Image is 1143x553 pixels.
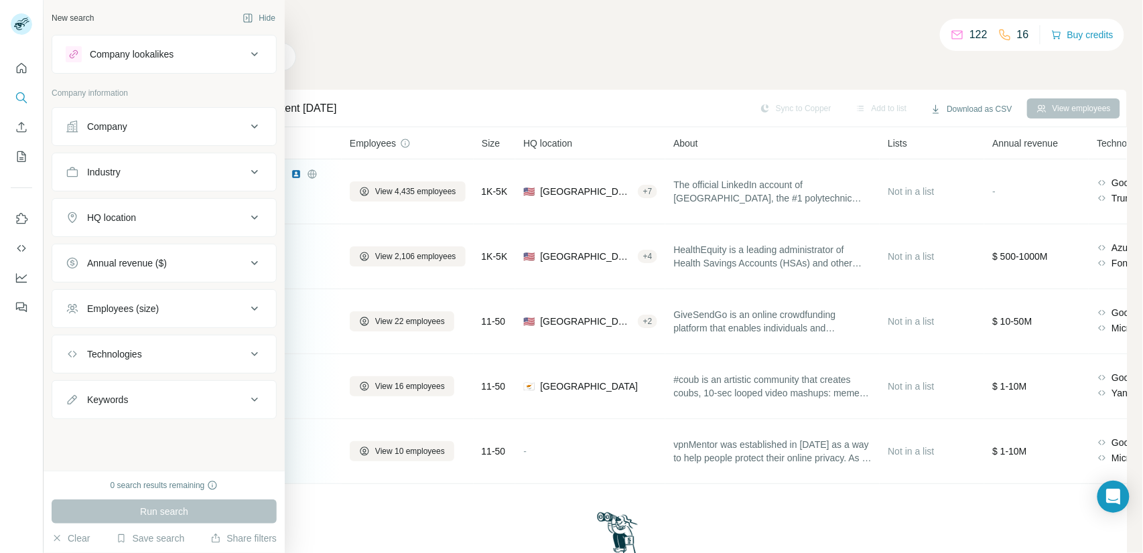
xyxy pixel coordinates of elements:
p: Company information [52,87,277,99]
div: Technologies [87,347,142,361]
span: 1K-5K [482,250,508,263]
span: [GEOGRAPHIC_DATA], [US_STATE] [540,315,632,328]
span: Lists [888,137,907,150]
div: 0 search results remaining [111,479,218,491]
span: Not in a list [888,251,934,262]
img: LinkedIn logo [291,169,301,179]
div: Open Intercom Messenger [1097,481,1130,513]
button: Quick start [11,56,32,80]
div: + 4 [638,250,658,262]
span: Annual revenue [992,137,1058,150]
button: Clear [52,532,90,545]
button: Download as CSV [921,99,1021,119]
button: Feedback [11,295,32,319]
span: View 16 employees [375,380,445,392]
span: View 2,106 employees [375,250,456,262]
div: Annual revenue ($) [87,256,167,270]
span: [GEOGRAPHIC_DATA] [540,380,638,393]
span: #coub is an artistic community that creates coubs, 10-sec looped video mashups: memes, modern art... [673,373,872,400]
span: vpnMentor was established in [DATE] as a way to help people protect their online privacy. As a le... [673,438,872,465]
button: Use Surfe API [11,236,32,260]
span: Size [482,137,500,150]
span: GiveSendGo is an online crowdfunding platform that enables individuals and organizations to raise... [673,308,872,335]
span: View 10 employees [375,445,445,457]
button: Enrich CSV [11,115,32,139]
button: Search [11,86,32,110]
span: Not in a list [888,446,934,457]
span: - [523,446,527,457]
span: [GEOGRAPHIC_DATA], [US_STATE] [540,250,632,263]
span: Not in a list [888,186,934,197]
button: Annual revenue ($) [52,247,276,279]
div: + 2 [638,315,658,327]
span: - [992,186,996,197]
div: HQ location [87,211,136,224]
button: My lists [11,145,32,169]
button: Technologies [52,338,276,370]
button: Hide [233,8,285,28]
div: Keywords [87,393,128,406]
div: Industry [87,165,121,179]
span: Not in a list [888,316,934,327]
span: Not in a list [888,381,934,392]
button: View 2,106 employees [350,246,466,266]
span: 11-50 [482,445,506,458]
span: [GEOGRAPHIC_DATA], [US_STATE] [540,185,632,198]
button: Share filters [210,532,277,545]
span: The official LinkedIn account of [GEOGRAPHIC_DATA], the #1 polytechnic university for diversity a... [673,178,872,205]
button: Use Surfe on LinkedIn [11,207,32,231]
button: HQ location [52,202,276,234]
button: View 22 employees [350,311,454,331]
button: Company [52,110,276,143]
div: Company [87,120,127,133]
button: Buy credits [1051,25,1114,44]
button: Save search [116,532,184,545]
span: 11-50 [482,315,506,328]
span: View 22 employees [375,315,445,327]
button: View 10 employees [350,441,454,461]
span: $ 10-50M [992,316,1032,327]
h4: Search [117,16,1127,35]
p: 16 [1017,27,1029,43]
div: Company lookalikes [90,48,174,61]
button: Dashboard [11,266,32,290]
span: HealthEquity is a leading administrator of Health Savings Accounts (HSAs) and other consumer-dire... [673,243,872,270]
span: 🇺🇸 [523,185,535,198]
span: $ 1-10M [992,446,1026,457]
button: Keywords [52,384,276,416]
span: 🇺🇸 [523,315,535,328]
span: 🇺🇸 [523,250,535,263]
div: Employees (size) [87,302,159,315]
p: 122 [969,27,988,43]
button: View 16 employees [350,376,454,396]
span: View 4,435 employees [375,185,456,197]
span: 🇨🇾 [523,380,535,393]
span: 11-50 [482,380,506,393]
button: View 4,435 employees [350,181,466,202]
span: $ 500-1000M [992,251,1048,262]
div: + 7 [638,185,658,197]
button: Company lookalikes [52,38,276,70]
button: Industry [52,156,276,188]
div: New search [52,12,94,24]
span: HQ location [523,137,572,150]
span: $ 1-10M [992,381,1026,392]
span: About [673,137,698,150]
button: Employees (size) [52,293,276,325]
span: Employees [350,137,396,150]
span: 1K-5K [482,185,508,198]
